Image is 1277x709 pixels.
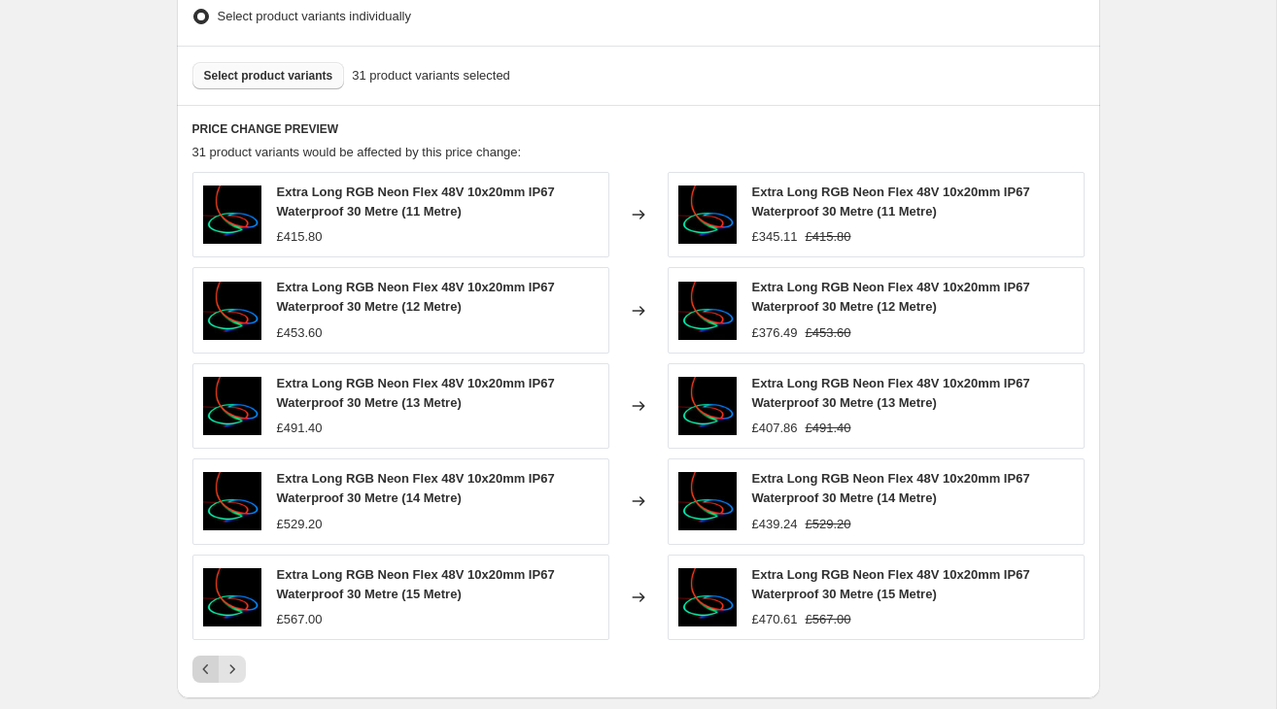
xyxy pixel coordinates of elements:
img: RGB_Neon_FLex_LED_Lights_80x.jpg [203,472,261,530]
span: Select product variants [204,68,333,84]
span: Extra Long RGB Neon Flex 48V 10x20mm IP67 Waterproof 30 Metre (13 Metre) [752,376,1030,410]
span: Extra Long RGB Neon Flex 48V 10x20mm IP67 Waterproof 30 Metre (12 Metre) [752,280,1030,314]
span: 31 product variants selected [352,66,510,85]
button: Previous [192,656,220,683]
strike: £529.20 [806,515,851,534]
nav: Pagination [192,656,246,683]
div: £439.24 [752,515,798,534]
strike: £491.40 [806,419,851,438]
div: £470.61 [752,610,798,629]
button: Select product variants [192,62,345,89]
button: Next [219,656,246,683]
div: £453.60 [277,323,323,343]
img: RGB_Neon_FLex_LED_Lights_80x.jpg [678,282,737,340]
span: Extra Long RGB Neon Flex 48V 10x20mm IP67 Waterproof 30 Metre (11 Metre) [277,185,555,219]
img: RGB_Neon_FLex_LED_Lights_80x.jpg [203,568,261,626]
img: RGB_Neon_FLex_LED_Lights_80x.jpg [678,472,737,530]
div: £376.49 [752,323,798,343]
span: Select product variants individually [218,9,411,23]
div: £407.86 [752,419,798,438]
img: RGB_Neon_FLex_LED_Lights_80x.jpg [203,282,261,340]
div: £529.20 [277,515,323,534]
div: £491.40 [277,419,323,438]
img: RGB_Neon_FLex_LED_Lights_80x.jpg [678,568,737,626]
span: Extra Long RGB Neon Flex 48V 10x20mm IP67 Waterproof 30 Metre (13 Metre) [277,376,555,410]
span: Extra Long RGB Neon Flex 48V 10x20mm IP67 Waterproof 30 Metre (15 Metre) [752,567,1030,601]
span: Extra Long RGB Neon Flex 48V 10x20mm IP67 Waterproof 30 Metre (14 Metre) [752,471,1030,505]
img: RGB_Neon_FLex_LED_Lights_80x.jpg [203,377,261,435]
img: RGB_Neon_FLex_LED_Lights_80x.jpg [678,377,737,435]
div: £567.00 [277,610,323,629]
strike: £567.00 [806,610,851,629]
span: Extra Long RGB Neon Flex 48V 10x20mm IP67 Waterproof 30 Metre (12 Metre) [277,280,555,314]
div: £345.11 [752,227,798,247]
span: Extra Long RGB Neon Flex 48V 10x20mm IP67 Waterproof 30 Metre (11 Metre) [752,185,1030,219]
span: Extra Long RGB Neon Flex 48V 10x20mm IP67 Waterproof 30 Metre (14 Metre) [277,471,555,505]
img: RGB_Neon_FLex_LED_Lights_80x.jpg [678,186,737,244]
strike: £415.80 [806,227,851,247]
h6: PRICE CHANGE PREVIEW [192,121,1085,137]
span: Extra Long RGB Neon Flex 48V 10x20mm IP67 Waterproof 30 Metre (15 Metre) [277,567,555,601]
strike: £453.60 [806,323,851,343]
span: 31 product variants would be affected by this price change: [192,145,522,159]
img: RGB_Neon_FLex_LED_Lights_80x.jpg [203,186,261,244]
div: £415.80 [277,227,323,247]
